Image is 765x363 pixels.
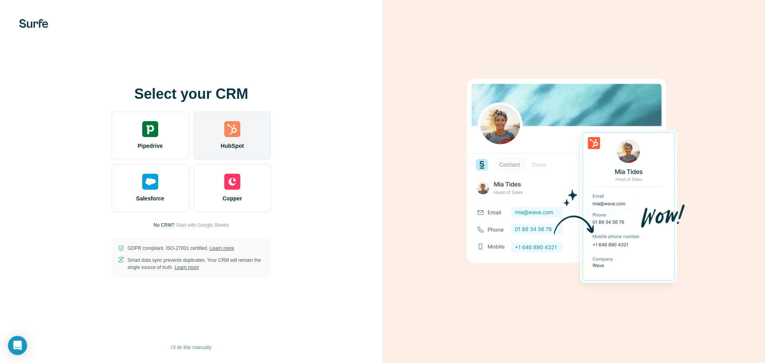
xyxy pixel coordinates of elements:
[127,257,265,271] p: Smart data sync prevents duplicates. Your CRM will remain the single source of truth.
[223,194,242,202] span: Copper
[221,142,244,150] span: HubSpot
[112,86,271,102] h1: Select your CRM
[8,336,27,355] div: Open Intercom Messenger
[224,121,240,137] img: hubspot's logo
[210,245,234,251] a: Learn more
[224,174,240,190] img: copper's logo
[142,121,158,137] img: pipedrive's logo
[153,222,175,229] p: No CRM?
[127,245,234,252] p: GDPR compliant. ISO-27001 certified.
[462,66,685,297] img: HUBSPOT image
[171,344,211,351] span: I’ll do this manually
[165,341,217,353] button: I’ll do this manually
[19,19,48,28] img: Surfe's logo
[137,142,163,150] span: Pipedrive
[142,174,158,190] img: salesforce's logo
[176,222,229,229] button: Start with Google Sheets
[175,265,199,270] a: Learn more
[136,194,165,202] span: Salesforce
